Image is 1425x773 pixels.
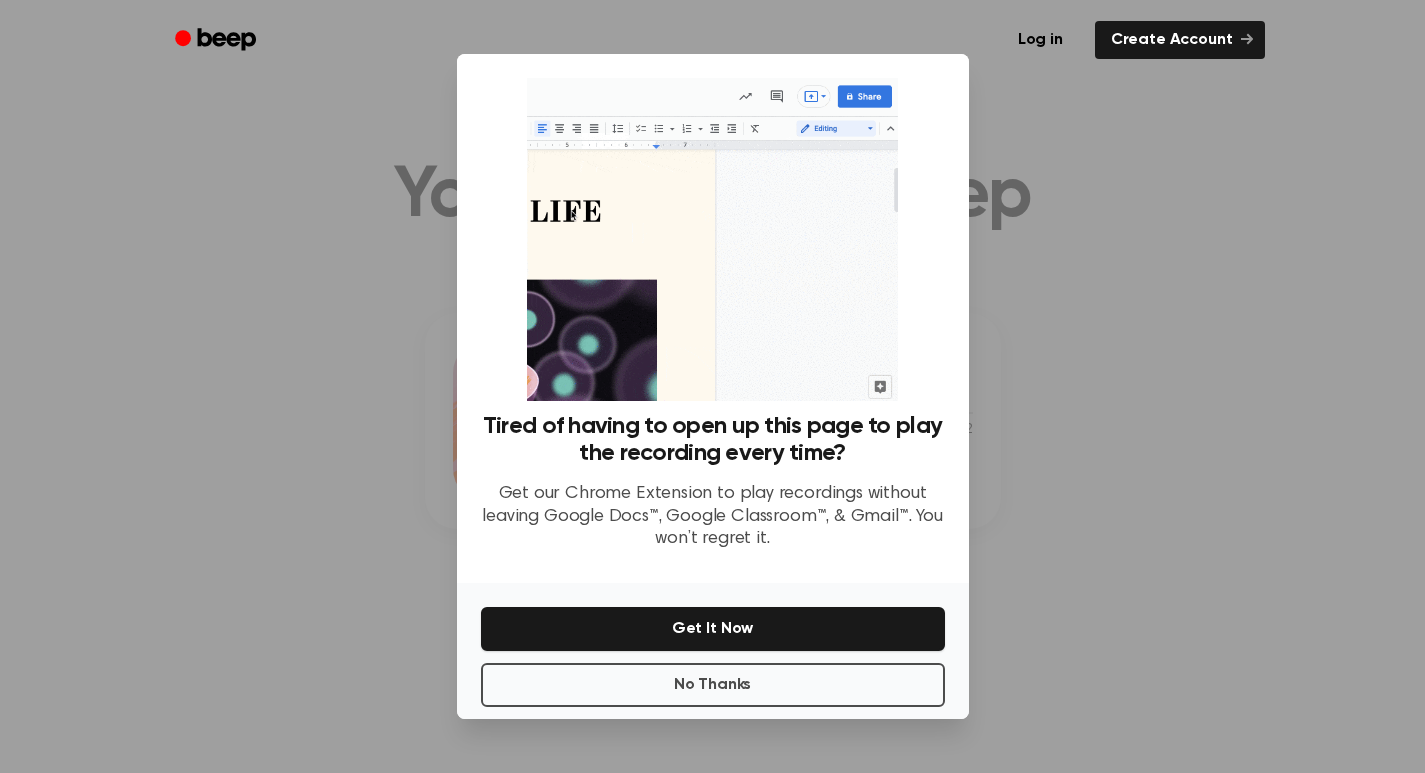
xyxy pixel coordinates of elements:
[481,663,945,707] button: No Thanks
[481,413,945,467] h3: Tired of having to open up this page to play the recording every time?
[481,607,945,651] button: Get It Now
[161,21,274,60] a: Beep
[1095,21,1265,59] a: Create Account
[527,78,898,401] img: Beep extension in action
[998,17,1083,63] a: Log in
[481,483,945,551] p: Get our Chrome Extension to play recordings without leaving Google Docs™, Google Classroom™, & Gm...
